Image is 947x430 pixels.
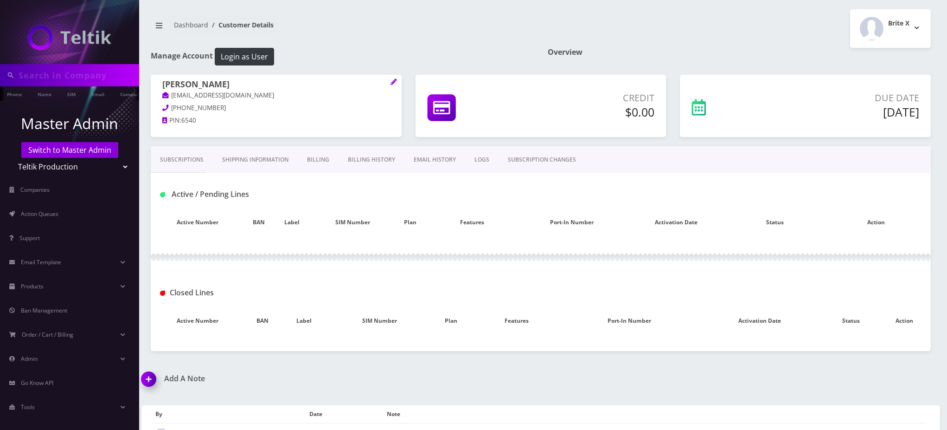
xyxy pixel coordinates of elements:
th: Action [822,209,931,236]
a: SIM [63,86,80,101]
button: Brite X [850,9,931,48]
th: BAN [244,307,281,334]
th: Note [387,405,926,423]
th: Label [281,307,327,334]
span: Admin [21,355,38,363]
span: Action Queues [21,210,58,218]
input: Search in Company [19,66,137,84]
th: Plan [432,307,470,334]
a: Dashboard [174,20,208,29]
h5: $0.00 [528,105,655,119]
span: Companies [20,186,50,194]
th: Status [728,209,822,236]
nav: breadcrumb [151,15,534,42]
a: Name [33,86,56,101]
th: Port-In Number [563,307,695,334]
span: Email Template [21,258,61,266]
img: Active / Pending Lines [160,192,165,197]
th: Plan [395,209,425,236]
a: Login as User [213,51,274,61]
a: SUBSCRIPTION CHANGES [499,146,585,173]
th: Active Number [151,307,244,334]
a: Switch to Master Admin [21,142,118,158]
a: Add A Note [141,374,534,383]
a: PIN: [162,116,181,125]
h1: [PERSON_NAME] [162,79,390,91]
th: SIM Number [327,307,432,334]
a: [EMAIL_ADDRESS][DOMAIN_NAME] [162,91,274,100]
a: EMAIL HISTORY [404,146,465,173]
th: Date [309,405,386,423]
th: Activation Date [625,209,728,236]
th: Action [877,307,931,334]
th: Status [824,307,877,334]
th: Features [425,209,519,236]
span: Order / Cart / Billing [22,331,73,339]
h1: Overview [548,48,931,57]
a: Phone [2,86,26,101]
a: Billing History [339,146,404,173]
span: Ban Management [21,306,67,314]
th: By [155,405,309,423]
span: 6540 [181,116,196,124]
span: [PHONE_NUMBER] [171,104,226,112]
h2: Brite X [888,20,909,27]
p: Due Date [772,91,919,105]
span: Tools [21,403,35,411]
th: Activation Date [695,307,824,334]
th: SIM Number [311,209,395,236]
span: Go Know API [21,379,53,387]
th: Active Number [151,209,244,236]
h5: [DATE] [772,105,919,119]
h1: Manage Account [151,48,534,65]
h1: Closed Lines [160,288,404,297]
p: Credit [528,91,655,105]
a: Email [87,86,109,101]
li: Customer Details [208,20,274,30]
a: Billing [298,146,339,173]
span: Support [19,234,40,242]
th: Features [470,307,563,334]
span: Products [21,282,44,290]
button: Login as User [215,48,274,65]
a: LOGS [465,146,499,173]
th: Port-In Number [519,209,625,236]
img: Closed Lines [160,291,165,296]
img: Teltik Production [28,25,111,50]
th: BAN [244,209,274,236]
th: Label [274,209,311,236]
h1: Active / Pending Lines [160,190,404,199]
a: Subscriptions [151,146,213,173]
a: Shipping Information [213,146,298,173]
a: Company [115,86,147,101]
